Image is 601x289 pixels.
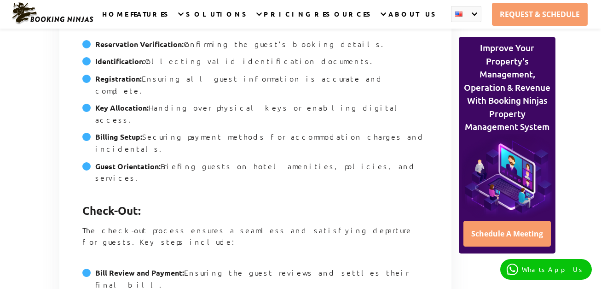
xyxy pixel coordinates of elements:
[95,103,149,112] strong: Key Allocation:
[82,55,428,73] li: Collecting valid identification documents.
[388,10,439,29] a: ABOUT US
[82,38,428,56] li: Confirming the guest’s booking details.
[95,56,145,66] strong: Identification:
[82,73,428,102] li: Ensuring all guest information is accurate and complete.
[82,102,428,131] li: Handing over physical keys or enabling digital access.
[492,3,588,26] a: REQUEST & SCHEDULE
[82,160,428,189] li: Briefing guests on hotel amenities, policies, and services.
[102,10,128,29] a: HOME
[95,39,184,49] strong: Reservation Verification:
[462,134,553,218] img: blog-cta-bg_aside.png
[314,10,375,29] a: RESOURCES
[11,2,94,25] img: Booking Ninjas Logo
[82,224,428,260] p: The check-out process ensures a seamless and satisfying departure for guests. Key steps include:
[264,10,312,29] a: PRICING
[95,161,161,171] strong: Guest Orientation:
[522,265,585,273] p: WhatsApp Us
[462,41,553,134] p: Improve Your Property's Management, Operation & Revenue With Booking Ninjas Property Management S...
[82,131,428,160] li: Securing payment methods for accommodation charges and incidentals.
[95,74,142,83] strong: Registration:
[130,10,172,29] a: FEATURES
[82,203,141,218] strong: Check-Out:
[186,10,250,29] a: SOLUTIONS
[500,259,592,280] a: WhatsApp Us
[463,221,551,247] a: Schedule A Meeting
[95,132,142,142] strong: Billing Setup:
[95,268,184,277] strong: Bill Review and Payment:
